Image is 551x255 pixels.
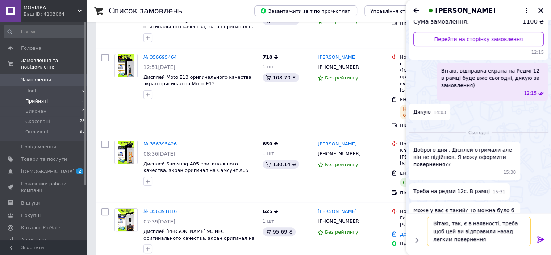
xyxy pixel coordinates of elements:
[21,200,40,206] span: Відгуки
[441,67,544,89] span: Вітаю, відправка екрана на Редмі 12 в рамці буде вже сьогодні, дякую за замовлення)
[316,149,362,159] div: [PHONE_NUMBER]
[413,188,490,195] span: Треба на редми 12с. В рамці
[25,88,36,94] span: Нові
[263,209,278,214] span: 625 ₴
[263,64,276,69] span: 1 шт.
[325,229,358,235] span: Без рейтингу
[412,6,421,15] button: Назад
[21,77,51,83] span: Замовлення
[80,118,85,125] span: 28
[400,240,473,247] div: Пром-оплата
[400,20,473,26] div: Післяплата
[400,215,473,228] div: Гайсин, №2 (до 5 кг): ул. [STREET_ADDRESS]
[21,225,60,231] span: Каталог ProSale
[114,208,138,231] a: Фото товару
[400,61,473,94] div: с. Рижани ([GEOGRAPHIC_DATA].), Пункт приймання-видачі (до 30 кг): вул. 2-ий провулок Юрія [STREE...
[114,54,138,77] a: Фото товару
[25,98,48,104] span: Прийняті
[409,129,548,136] div: 12.08.2025
[400,97,451,102] span: ЕН: 20451224214194
[143,151,175,157] span: 08:36[DATE]
[413,32,544,46] a: Перейти на сторінку замовлення
[21,57,87,70] span: Замовлення та повідомлення
[143,64,175,70] span: 12:51[DATE]
[435,6,496,15] span: [PERSON_NAME]
[143,54,177,60] a: № 356695464
[143,219,175,225] span: 07:39[DATE]
[263,73,299,82] div: 108.70 ₴
[537,6,545,15] button: Закрити
[21,144,56,150] span: Повідомлення
[400,208,473,215] div: Нова Пошта
[25,118,50,125] span: Скасовані
[434,110,446,116] span: 14:03 09.08.2025
[118,54,135,77] img: Фото товару
[143,229,255,247] a: Дисплей [PERSON_NAME] 9C NFC оригинального качества, экран оригинал на Ксиоми Редми 9С НФС
[413,18,469,26] span: Сума замовлення:
[143,17,255,36] a: Дисплей Samsung M12 (в рамке) оригинального качества, экран оригинал на Самсунг М12
[400,105,473,119] div: На шляху до одержувача
[316,217,362,226] div: [PHONE_NUMBER]
[504,169,516,176] span: 15:30 12.08.2025
[21,212,41,219] span: Покупці
[318,208,357,215] a: [PERSON_NAME]
[263,218,276,224] span: 1 шт.
[21,45,41,52] span: Головна
[523,18,544,26] span: 1100 ₴
[400,54,473,61] div: Нова Пошта
[143,161,249,173] a: Дисплей Samsung A05 оригинального качества, экран оригинал на Самсунг A05
[118,141,135,164] img: Фото товару
[21,168,75,175] span: [DEMOGRAPHIC_DATA]
[143,209,177,214] a: № 356391816
[25,129,48,135] span: Оплачені
[413,49,544,55] span: 12:15 09.08.2025
[370,8,426,14] span: Управління статусами
[263,227,296,236] div: 95.69 ₴
[493,189,505,195] span: 15:31 12.08.2025
[318,54,357,61] a: [PERSON_NAME]
[254,5,357,16] button: Завантажити звіт по пром-оплаті
[24,11,87,17] div: Ваш ID: 4103064
[80,129,85,135] span: 98
[413,146,516,168] span: Доброго дня . Дісплей отримали але він не підійшов. Я можу оформити повернення??
[25,108,48,115] span: Виконані
[4,25,85,38] input: Пошук
[524,90,537,96] span: 12:15 09.08.2025
[143,74,253,87] a: Дисплей Moto E13 оригинального качества, экран оригинал на Мото Е13
[21,156,67,163] span: Товари та послуги
[325,162,358,167] span: Без рейтингу
[24,4,78,11] span: МОБІЛКА
[400,231,426,237] a: Додати ЕН
[412,235,421,245] button: Показати кнопки
[21,237,46,243] span: Аналітика
[400,170,451,176] span: ЕН: 20451223112597
[466,130,492,136] span: Сьогодні
[263,160,299,169] div: 130.14 ₴
[364,5,431,16] button: Управління статусами
[263,151,276,156] span: 1 шт.
[325,75,358,81] span: Без рейтингу
[427,217,531,246] textarea: Вітаю, так, є в наявності, треба щоб цей ви відправили назад легким повернення
[82,108,85,115] span: 0
[76,168,83,174] span: 2
[263,54,278,60] span: 710 ₴
[426,6,531,15] button: [PERSON_NAME]
[325,18,358,24] span: Без рейтингу
[316,62,362,72] div: [PHONE_NUMBER]
[400,178,433,187] div: Отримано
[400,147,473,167] div: Калуш, №3 (до 30 кг): вул. [PERSON_NAME][STREET_ADDRESS]
[400,122,473,129] div: Післяплата
[114,141,138,164] a: Фото товару
[82,98,85,104] span: 3
[109,7,182,15] h1: Список замовлень
[21,181,67,194] span: Показники роботи компанії
[118,209,135,231] img: Фото товару
[413,207,516,221] span: Може у вас є такий? То можна було б зробити обмін
[318,141,357,148] a: [PERSON_NAME]
[260,8,351,14] span: Завантажити звіт по пром-оплаті
[413,108,431,116] span: Дякую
